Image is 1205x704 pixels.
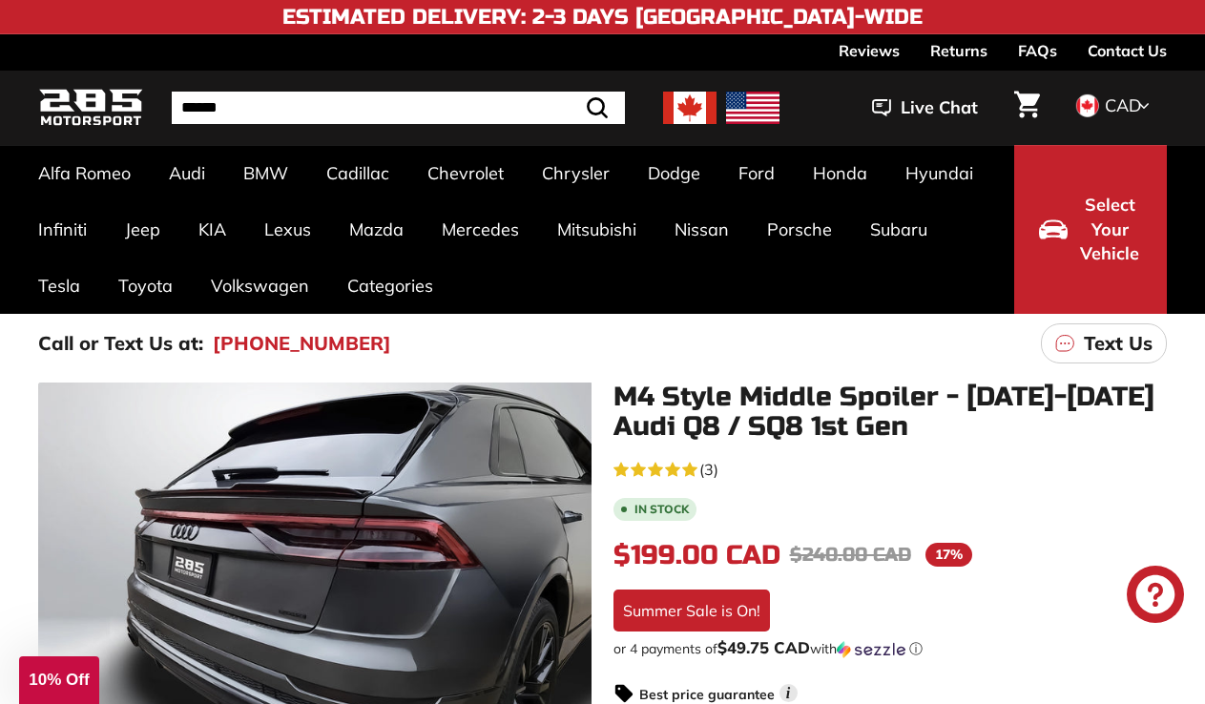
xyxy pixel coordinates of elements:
a: Dodge [629,145,719,201]
span: 10% Off [29,671,89,689]
img: Sezzle [837,641,905,658]
a: Jeep [106,201,179,258]
a: Text Us [1041,323,1167,363]
a: Cart [1003,75,1051,140]
a: Mitsubishi [538,201,655,258]
a: Returns [930,34,987,67]
a: Audi [150,145,224,201]
a: Chrysler [523,145,629,201]
span: $240.00 CAD [790,543,911,567]
a: Mercedes [423,201,538,258]
p: Text Us [1084,329,1153,358]
span: $49.75 CAD [717,637,810,657]
a: Categories [328,258,452,314]
a: Toyota [99,258,192,314]
button: Select Your Vehicle [1014,145,1167,314]
b: In stock [634,504,689,515]
div: or 4 payments of with [613,639,1168,658]
span: CAD [1105,94,1141,116]
a: KIA [179,201,245,258]
a: Chevrolet [408,145,523,201]
input: Search [172,92,625,124]
a: Honda [794,145,886,201]
a: Hyundai [886,145,992,201]
a: BMW [224,145,307,201]
div: 10% Off [19,656,99,704]
span: $199.00 CAD [613,539,780,571]
strong: Best price guarantee [639,686,775,703]
inbox-online-store-chat: Shopify online store chat [1121,566,1190,628]
a: Tesla [19,258,99,314]
a: Subaru [851,201,946,258]
img: Logo_285_Motorsport_areodynamics_components [38,86,143,131]
span: Live Chat [901,95,978,120]
a: Contact Us [1088,34,1167,67]
a: FAQs [1018,34,1057,67]
h1: M4 Style Middle Spoiler - [DATE]-[DATE] Audi Q8 / SQ8 1st Gen [613,383,1168,442]
a: 5.0 rating (3 votes) [613,456,1168,481]
a: Porsche [748,201,851,258]
a: Nissan [655,201,748,258]
p: Call or Text Us at: [38,329,203,358]
a: Volkswagen [192,258,328,314]
span: Select Your Vehicle [1077,193,1142,266]
a: Infiniti [19,201,106,258]
button: Live Chat [847,84,1003,132]
a: [PHONE_NUMBER] [213,329,391,358]
a: Reviews [839,34,900,67]
span: 17% [925,543,972,567]
div: or 4 payments of$49.75 CADwithSezzle Click to learn more about Sezzle [613,639,1168,658]
h4: Estimated Delivery: 2-3 Days [GEOGRAPHIC_DATA]-Wide [282,6,923,29]
div: Summer Sale is On! [613,590,770,632]
a: Ford [719,145,794,201]
span: i [779,684,798,702]
a: Alfa Romeo [19,145,150,201]
span: (3) [699,458,718,481]
a: Mazda [330,201,423,258]
a: Lexus [245,201,330,258]
a: Cadillac [307,145,408,201]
